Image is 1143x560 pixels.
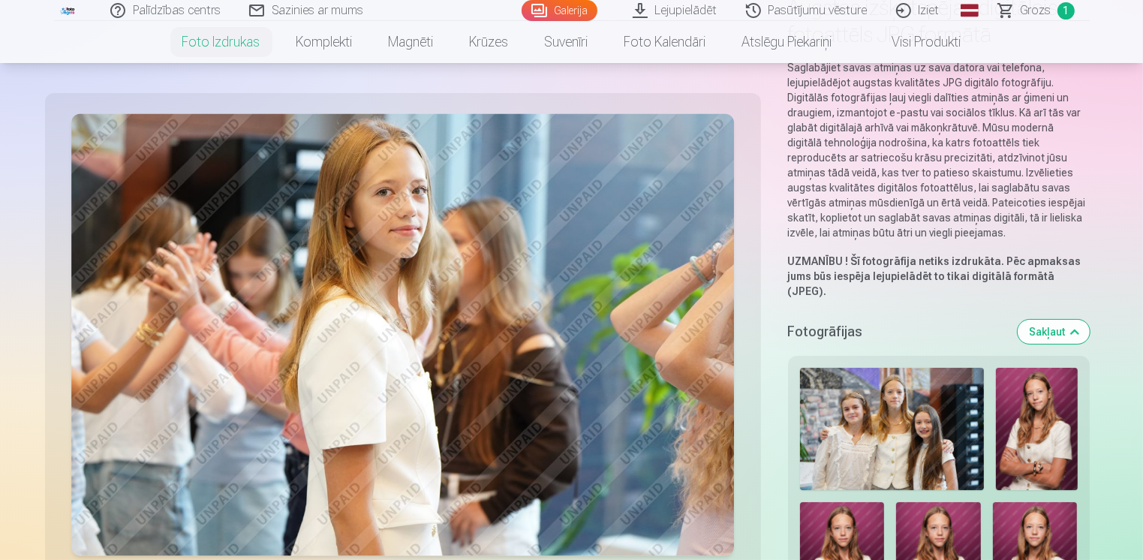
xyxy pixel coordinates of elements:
[788,60,1090,240] p: Saglabājiet savas atmiņas uz sava datora vai telefona, lejupielādējot augstas kvalitātes JPG digi...
[1057,2,1075,20] span: 1
[371,21,452,63] a: Magnēti
[527,21,606,63] a: Suvenīri
[164,21,278,63] a: Foto izdrukas
[788,255,1081,297] strong: Šī fotogrāfija netiks izdrukāta. Pēc apmaksas jums būs iespēja lejupielādēt to tikai digitālā for...
[278,21,371,63] a: Komplekti
[606,21,724,63] a: Foto kalendāri
[850,21,979,63] a: Visi produkti
[724,21,850,63] a: Atslēgu piekariņi
[60,6,77,15] img: /fa1
[452,21,527,63] a: Krūzes
[788,255,849,267] strong: UZMANĪBU !
[1018,320,1090,344] button: Sakļaut
[1021,2,1051,20] span: Grozs
[788,321,1006,342] h5: Fotogrāfijas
